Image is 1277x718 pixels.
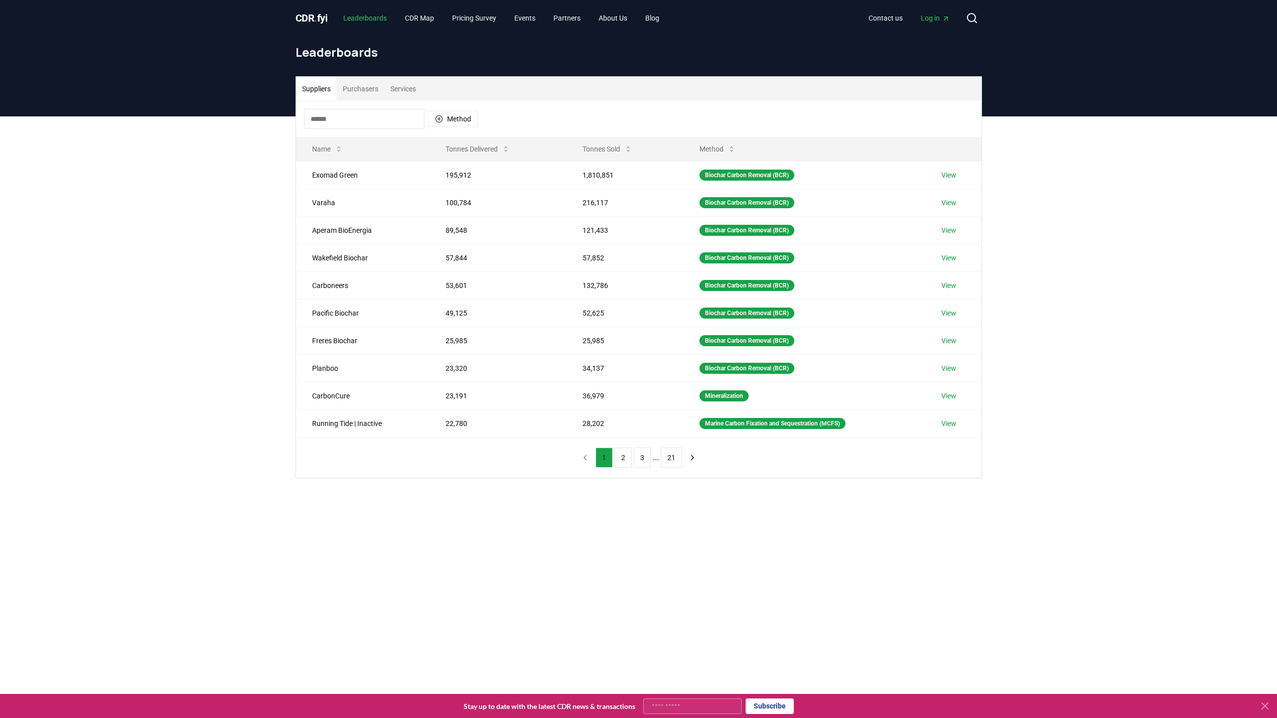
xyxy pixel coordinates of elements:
span: CDR fyi [296,12,328,24]
a: View [941,280,956,291]
a: View [941,198,956,208]
td: 23,320 [430,354,566,382]
td: 28,202 [566,409,683,437]
div: Biochar Carbon Removal (BCR) [699,252,794,263]
a: Leaderboards [335,9,395,27]
a: CDR.fyi [296,11,328,25]
li: ... [653,452,659,464]
td: Planboo [296,354,430,382]
a: Blog [637,9,667,27]
a: Partners [545,9,589,27]
td: Varaha [296,189,430,216]
td: 132,786 [566,271,683,299]
td: 34,137 [566,354,683,382]
td: Pacific Biochar [296,299,430,327]
a: Log in [913,9,958,27]
div: Biochar Carbon Removal (BCR) [699,197,794,208]
button: Name [304,139,351,159]
div: Biochar Carbon Removal (BCR) [699,170,794,181]
td: 25,985 [566,327,683,354]
div: Biochar Carbon Removal (BCR) [699,280,794,291]
div: Mineralization [699,390,749,401]
div: Biochar Carbon Removal (BCR) [699,363,794,374]
td: 22,780 [430,409,566,437]
a: View [941,336,956,346]
td: 195,912 [430,161,566,189]
div: Biochar Carbon Removal (BCR) [699,225,794,236]
td: 1,810,851 [566,161,683,189]
td: 57,844 [430,244,566,271]
td: 49,125 [430,299,566,327]
button: Method [691,139,744,159]
span: . [314,12,317,24]
h1: Leaderboards [296,44,982,60]
td: 89,548 [430,216,566,244]
a: CDR Map [397,9,442,27]
button: 21 [661,448,682,468]
a: About Us [591,9,635,27]
td: Carboneers [296,271,430,299]
td: 53,601 [430,271,566,299]
button: Suppliers [296,77,337,101]
td: Exomad Green [296,161,430,189]
div: Biochar Carbon Removal (BCR) [699,308,794,319]
a: View [941,170,956,180]
td: 23,191 [430,382,566,409]
a: View [941,363,956,373]
td: 121,433 [566,216,683,244]
td: 100,784 [430,189,566,216]
a: View [941,253,956,263]
nav: Main [335,9,667,27]
span: Log in [921,13,950,23]
a: View [941,391,956,401]
td: Freres Biochar [296,327,430,354]
div: Marine Carbon Fixation and Sequestration (MCFS) [699,418,845,429]
button: 3 [634,448,651,468]
button: Services [384,77,422,101]
button: 1 [596,448,613,468]
button: Method [429,111,478,127]
td: Wakefield Biochar [296,244,430,271]
td: Aperam BioEnergia [296,216,430,244]
td: 36,979 [566,382,683,409]
a: Pricing Survey [444,9,504,27]
td: 216,117 [566,189,683,216]
div: Biochar Carbon Removal (BCR) [699,335,794,346]
td: 25,985 [430,327,566,354]
td: 52,625 [566,299,683,327]
a: Contact us [861,9,911,27]
button: Tonnes Sold [575,139,640,159]
a: View [941,418,956,428]
a: View [941,308,956,318]
td: CarbonCure [296,382,430,409]
nav: Main [861,9,958,27]
td: 57,852 [566,244,683,271]
button: next page [684,448,701,468]
a: View [941,225,956,235]
td: Running Tide | Inactive [296,409,430,437]
button: Purchasers [337,77,384,101]
button: Tonnes Delivered [438,139,518,159]
button: 2 [615,448,632,468]
a: Events [506,9,543,27]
